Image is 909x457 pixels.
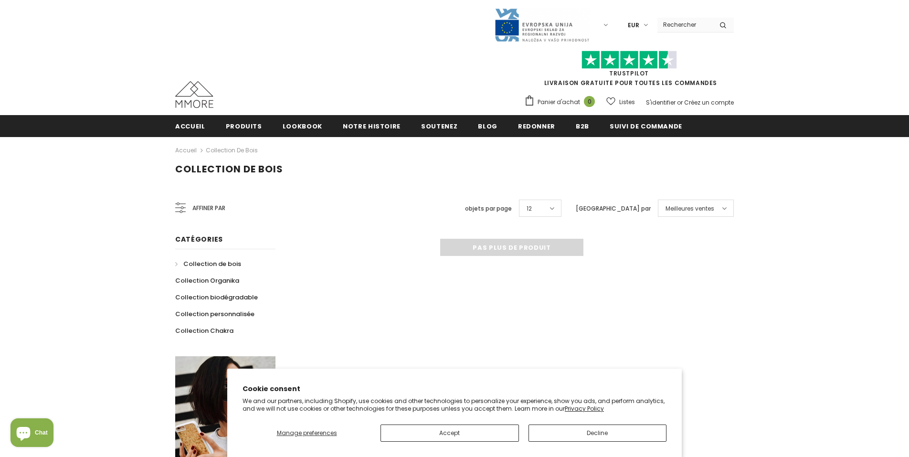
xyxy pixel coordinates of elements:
a: Accueil [175,145,197,156]
img: Faites confiance aux étoiles pilotes [581,51,677,69]
span: Affiner par [192,203,225,213]
span: Lookbook [283,122,322,131]
a: Panier d'achat 0 [524,95,600,109]
span: Catégories [175,234,223,244]
a: Accueil [175,115,205,137]
a: Collection Chakra [175,322,233,339]
a: Lookbook [283,115,322,137]
span: 12 [527,204,532,213]
span: Collection Organika [175,276,239,285]
span: Blog [478,122,497,131]
span: B2B [576,122,589,131]
img: Cas MMORE [175,81,213,108]
a: soutenez [421,115,457,137]
a: Notre histoire [343,115,401,137]
span: Collection biodégradable [175,293,258,302]
a: B2B [576,115,589,137]
a: TrustPilot [609,69,649,77]
span: Meilleures ventes [666,204,714,213]
a: Créez un compte [684,98,734,106]
a: Collection de bois [206,146,258,154]
button: Accept [381,425,519,442]
span: Redonner [518,122,555,131]
a: Blog [478,115,497,137]
span: Produits [226,122,262,131]
span: Suivi de commande [610,122,682,131]
span: Notre histoire [343,122,401,131]
a: Suivi de commande [610,115,682,137]
span: Manage preferences [277,429,337,437]
p: We and our partners, including Shopify, use cookies and other technologies to personalize your ex... [243,397,666,412]
a: Privacy Policy [565,404,604,413]
label: [GEOGRAPHIC_DATA] par [576,204,651,213]
span: Panier d'achat [538,97,580,107]
span: EUR [628,21,639,30]
a: Collection biodégradable [175,289,258,306]
a: Collection personnalisée [175,306,254,322]
a: Collection de bois [175,255,241,272]
button: Manage preferences [243,425,371,442]
input: Search Site [657,18,712,32]
a: Listes [606,94,635,110]
span: Collection personnalisée [175,309,254,319]
span: Collection de bois [175,162,283,176]
a: Javni Razpis [494,21,590,29]
span: LIVRAISON GRATUITE POUR TOUTES LES COMMANDES [524,55,734,87]
a: Redonner [518,115,555,137]
a: S'identifier [646,98,676,106]
label: objets par page [465,204,512,213]
span: Collection de bois [183,259,241,268]
button: Decline [528,425,667,442]
span: Listes [619,97,635,107]
span: soutenez [421,122,457,131]
a: Produits [226,115,262,137]
a: Collection Organika [175,272,239,289]
span: or [677,98,683,106]
span: Accueil [175,122,205,131]
img: Javni Razpis [494,8,590,43]
span: 0 [584,96,595,107]
inbox-online-store-chat: Shopify online store chat [8,418,56,449]
h2: Cookie consent [243,384,666,394]
span: Collection Chakra [175,326,233,335]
